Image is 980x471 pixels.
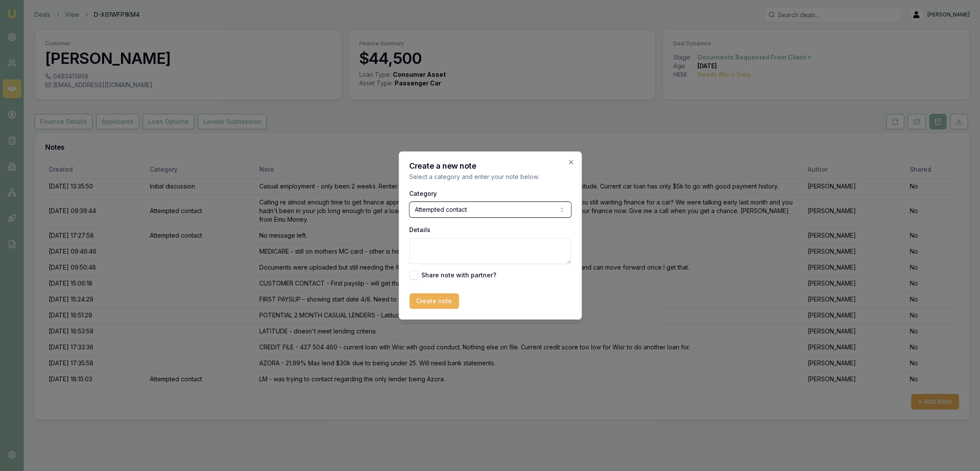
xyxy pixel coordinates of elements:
label: Share note with partner? [421,272,496,278]
label: Category [409,190,437,197]
p: Select a category and enter your note below. [409,173,571,181]
button: Create note [409,293,459,309]
h2: Create a new note [409,162,571,170]
label: Details [409,226,430,233]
